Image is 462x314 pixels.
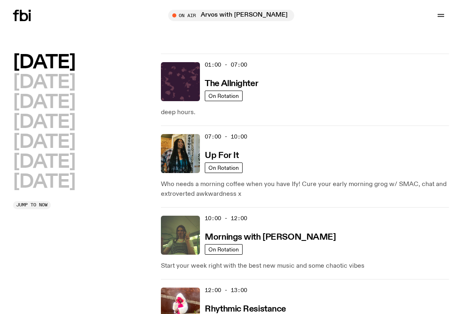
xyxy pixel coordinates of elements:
button: [DATE] [13,54,75,72]
a: Up For It [205,150,239,160]
span: 10:00 - 12:00 [205,214,247,222]
button: On AirArvos with [PERSON_NAME] [168,10,294,21]
span: On Rotation [208,93,239,99]
h3: Up For It [205,152,239,160]
button: [DATE] [13,153,75,171]
button: [DATE] [13,93,75,112]
a: The Allnighter [205,78,258,88]
img: Ify - a Brown Skin girl with black braided twists, looking up to the side with her tongue stickin... [161,134,200,173]
img: Jim Kretschmer in a really cute outfit with cute braids, standing on a train holding up a peace s... [161,216,200,255]
a: On Rotation [205,162,243,173]
p: deep hours. [161,108,449,117]
span: 07:00 - 10:00 [205,133,247,141]
button: [DATE] [13,173,75,191]
span: 12:00 - 13:00 [205,286,247,294]
h3: Rhythmic Resistance [205,305,286,314]
a: On Rotation [205,244,243,255]
p: Start your week right with the best new music and some chaotic vibes [161,261,449,271]
span: On Rotation [208,246,239,252]
button: Jump to now [13,201,51,209]
p: Who needs a morning coffee when you have Ify! Cure your early morning grog w/ SMAC, chat and extr... [161,180,449,199]
a: Rhythmic Resistance [205,303,286,314]
button: [DATE] [13,74,75,92]
a: Mornings with [PERSON_NAME] [205,232,336,242]
span: 01:00 - 07:00 [205,61,247,69]
a: On Rotation [205,91,243,101]
button: [DATE] [13,133,75,152]
span: Jump to now [16,203,48,207]
button: [DATE] [13,113,75,132]
h3: Mornings with [PERSON_NAME] [205,233,336,242]
h3: The Allnighter [205,80,258,88]
span: On Rotation [208,165,239,171]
